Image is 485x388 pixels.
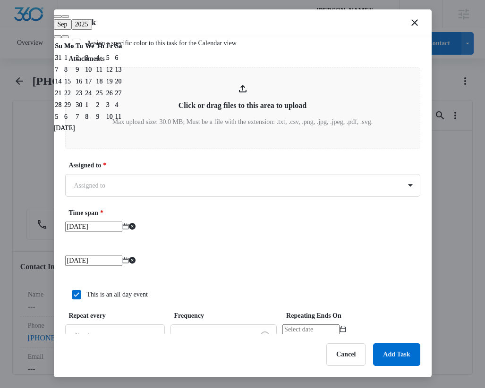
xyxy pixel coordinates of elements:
[114,52,122,63] td: 2025-09-06
[85,88,94,99] td: 2025-09-24
[64,65,74,74] div: 8
[286,311,424,321] label: Repeating Ends On
[55,64,63,75] td: 2025-09-07
[114,111,122,122] td: 2025-10-11
[129,257,136,264] span: close-circle
[106,65,113,74] div: 12
[55,65,63,74] div: 7
[55,88,63,98] div: 21
[106,52,114,63] td: 2025-09-05
[75,99,84,110] td: 2025-09-30
[96,64,105,75] td: 2025-09-11
[106,41,114,51] th: Fr
[85,100,94,110] div: 1
[257,329,272,344] button: Clear
[65,324,165,347] input: Number
[64,76,74,87] td: 2025-09-15
[96,76,105,87] td: 2025-09-18
[76,112,83,122] div: 7
[96,52,105,63] td: 2025-09-04
[85,88,94,98] div: 24
[106,88,113,98] div: 26
[76,76,83,86] div: 16
[115,112,122,122] div: 11
[115,88,122,98] div: 27
[340,326,346,332] span: calendar
[96,88,105,99] td: 2025-09-25
[96,65,104,74] div: 11
[85,64,94,75] td: 2025-09-10
[96,41,105,51] th: Th
[64,52,74,63] td: 2025-09-01
[55,112,63,122] div: 5
[69,160,424,170] label: Assigned to
[106,88,114,99] td: 2025-09-26
[106,64,114,75] td: 2025-09-12
[96,76,104,86] div: 18
[75,41,84,51] th: Tu
[282,324,340,335] input: Select date
[65,222,122,232] input: Sep 19, 2025
[75,52,84,63] td: 2025-09-02
[69,311,169,321] label: Repeat every
[55,111,63,122] td: 2025-10-05
[55,76,63,87] td: 2025-09-14
[85,65,94,74] div: 10
[85,53,94,63] div: 3
[55,41,63,51] th: Su
[85,111,94,122] td: 2025-10-08
[106,76,114,87] td: 2025-09-19
[69,208,424,218] label: Time span
[106,99,114,110] td: 2025-10-03
[106,111,114,122] td: 2025-10-10
[64,88,74,99] td: 2025-09-22
[373,343,420,366] button: Add Task
[114,76,122,87] td: 2025-09-20
[76,53,83,63] div: 2
[64,53,74,63] div: 1
[326,343,366,366] button: Cancel
[55,53,63,63] div: 31
[55,100,63,110] div: 28
[96,111,105,122] td: 2025-10-09
[64,76,74,86] div: 15
[114,41,122,51] th: Sa
[65,256,122,266] input: Sep 22, 2025
[71,19,92,30] button: 2025
[96,99,105,110] td: 2025-10-02
[64,111,74,122] td: 2025-10-06
[75,64,84,75] td: 2025-09-09
[106,76,113,86] div: 19
[174,311,281,321] label: Frequency
[114,99,122,110] td: 2025-10-04
[96,53,104,63] div: 4
[75,76,84,87] td: 2025-09-16
[64,88,74,98] div: 22
[115,76,122,86] div: 20
[85,76,94,86] div: 17
[75,111,84,122] td: 2025-10-07
[87,289,148,299] div: This is an all day event
[85,99,94,110] td: 2025-10-01
[96,88,104,98] div: 25
[55,99,63,110] td: 2025-09-28
[129,223,136,230] span: close-circle
[106,100,113,110] div: 3
[64,41,74,51] th: Mo
[75,88,84,99] td: 2025-09-23
[115,100,122,110] div: 4
[64,64,74,75] td: 2025-09-08
[96,112,104,122] div: 9
[64,112,74,122] div: 6
[54,124,75,132] a: [DATE]
[76,88,83,98] div: 23
[115,65,122,74] div: 13
[64,100,74,110] div: 29
[106,112,113,122] div: 10
[122,257,129,264] span: calendar
[115,53,122,63] div: 6
[96,100,104,110] div: 2
[55,76,63,86] div: 14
